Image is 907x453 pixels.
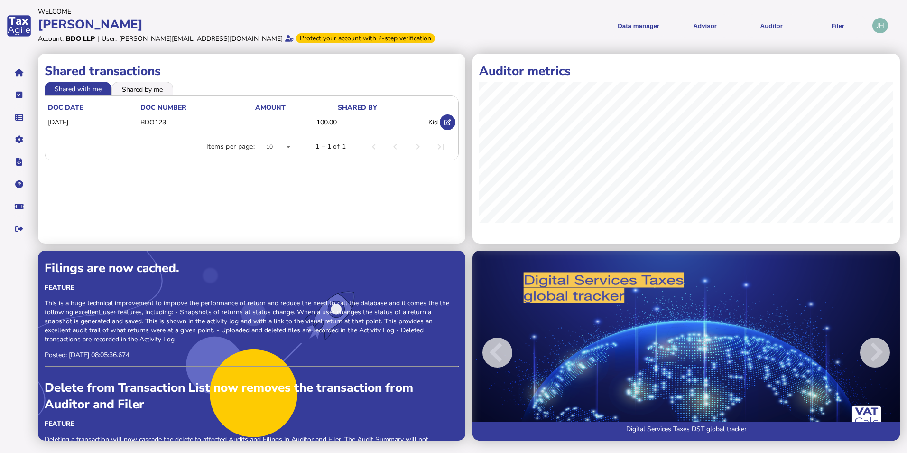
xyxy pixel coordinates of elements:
button: Home [9,63,29,83]
button: Filer [808,14,868,38]
li: Shared with me [45,82,111,95]
h1: Auditor metrics [479,63,893,79]
button: Raise a support ticket [9,197,29,217]
div: shared by [338,103,438,112]
div: [PERSON_NAME][EMAIL_ADDRESS][DOMAIN_NAME] [119,34,283,43]
div: Amount [255,103,286,112]
i: Email verified [285,35,294,42]
div: User: [102,34,117,43]
div: Feature [45,283,459,292]
div: Welcome [38,7,451,16]
div: Amount [255,103,337,112]
button: Previous [472,257,552,447]
button: Manage settings [9,130,29,150]
button: Next [820,257,900,447]
div: shared by [338,103,377,112]
td: Kid [337,113,438,132]
button: Shows a dropdown of Data manager options [609,14,668,38]
div: BDO LLP [66,34,95,43]
button: Developer hub links [9,152,29,172]
div: doc number [140,103,186,112]
h1: Shared transactions [45,63,459,79]
div: Profile settings [872,18,888,34]
div: 1 – 1 of 1 [315,142,346,151]
div: From Oct 1, 2025, 2-step verification will be required to login. Set it up now... [296,33,435,43]
td: [DATE] [47,113,140,132]
li: Shared by me [111,82,173,95]
div: Feature [45,419,459,428]
div: | [97,34,99,43]
i: Data manager [15,117,23,118]
div: doc date [48,103,139,112]
button: Tasks [9,85,29,105]
div: Items per page: [206,142,255,151]
div: doc number [140,103,254,112]
button: Open shared transaction [440,114,455,130]
button: Data manager [9,107,29,127]
a: Digital Services Taxes DST global tracker [472,422,900,441]
td: 100.00 [255,113,337,132]
button: Shows a dropdown of VAT Advisor options [675,14,735,38]
img: Image for blog post: Digital Services Taxes DST global tracker [472,251,900,441]
p: This is a huge technical improvement to improve the performance of return and reduce the need to ... [45,299,459,344]
div: Filings are now cached. [45,260,459,276]
div: doc date [48,103,83,112]
button: Sign out [9,219,29,239]
td: BDO123 [140,113,255,132]
div: Delete from Transaction List now removes the transaction from Auditor and Filer [45,379,459,413]
p: Posted: [DATE] 08:05:36.674 [45,350,459,359]
div: [PERSON_NAME] [38,16,451,33]
menu: navigate products [455,14,868,38]
div: Account: [38,34,64,43]
button: Help pages [9,174,29,194]
button: Auditor [741,14,801,38]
